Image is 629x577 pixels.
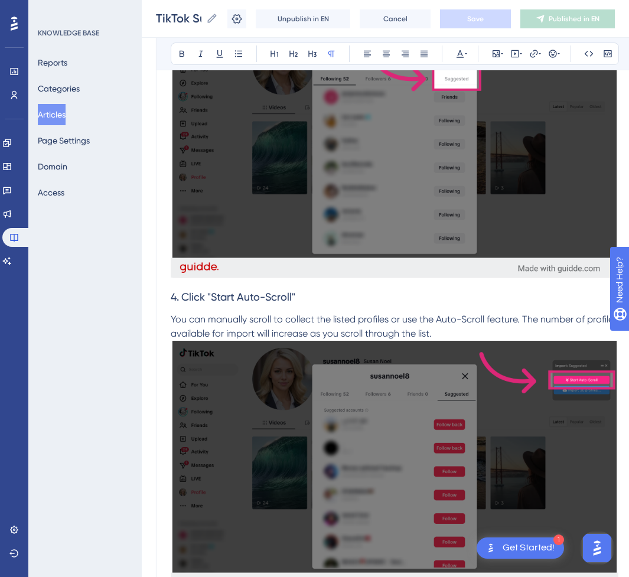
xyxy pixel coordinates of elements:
div: 1 [553,534,564,545]
span: Published in EN [549,14,599,24]
button: Access [38,182,64,203]
button: Page Settings [38,130,90,151]
img: launcher-image-alternative-text [484,541,498,555]
button: Articles [38,104,66,125]
button: Save [440,9,511,28]
button: Cancel [360,9,431,28]
button: Unpublish in EN [256,9,350,28]
span: Save [467,14,484,24]
button: Published in EN [520,9,615,28]
div: Get Started! [503,542,555,555]
div: KNOWLEDGE BASE [38,28,99,38]
input: Article Name [156,10,201,27]
button: Domain [38,156,67,177]
iframe: UserGuiding AI Assistant Launcher [579,530,615,566]
span: Need Help? [28,3,74,17]
div: Open Get Started! checklist, remaining modules: 1 [477,537,564,559]
span: 4. Click "Start Auto-Scroll" [171,291,295,303]
span: Cancel [383,14,408,24]
span: Unpublish in EN [278,14,329,24]
button: Reports [38,52,67,73]
button: Categories [38,78,80,99]
span: You can manually scroll to collect the listed profiles or use the Auto-Scroll feature. The number... [171,314,620,339]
